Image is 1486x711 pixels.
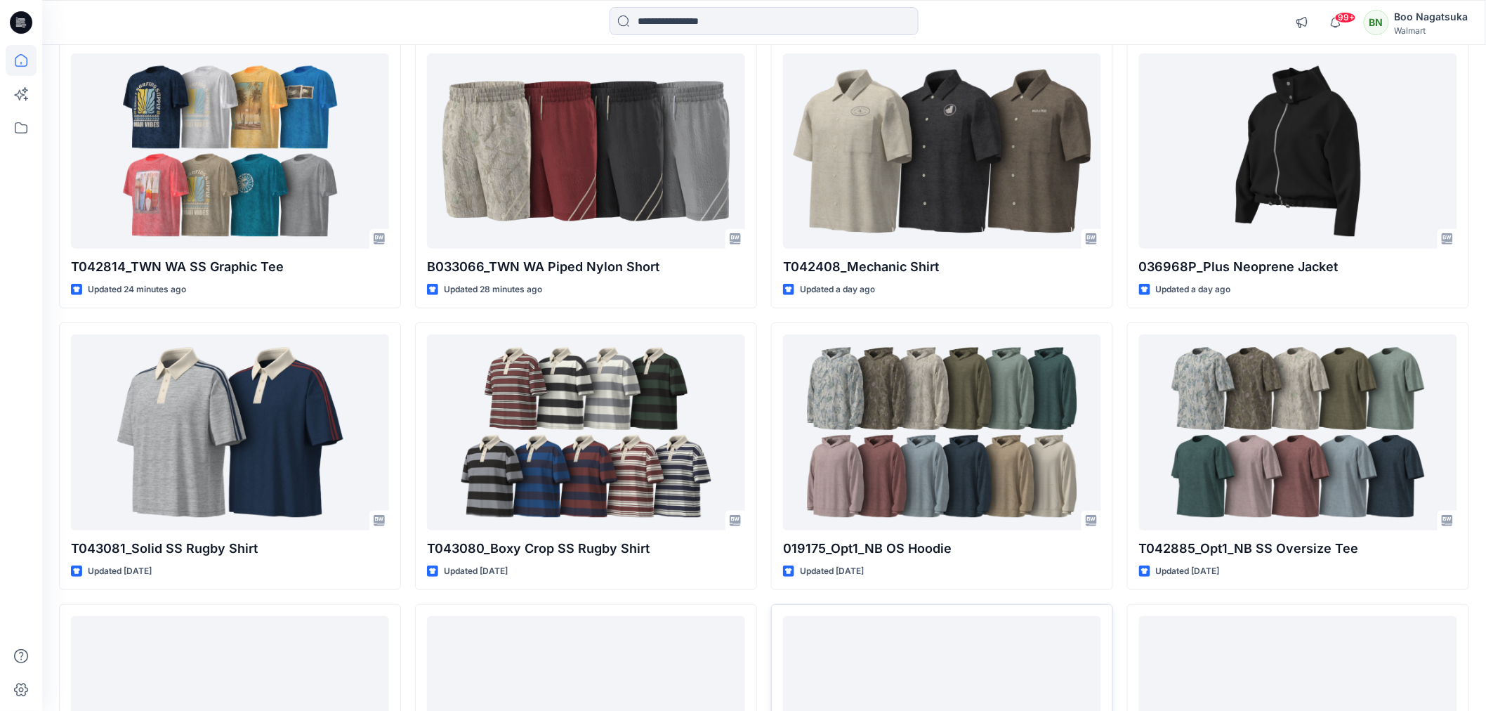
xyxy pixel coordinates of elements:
[1139,257,1457,277] p: 036968P_Plus Neoprene Jacket
[427,53,745,249] a: B033066_TWN WA Piped Nylon Short
[88,564,152,579] p: Updated [DATE]
[71,257,389,277] p: T042814_TWN WA SS Graphic Tee
[1395,8,1468,25] div: Boo Nagatsuka
[71,53,389,249] a: T042814_TWN WA SS Graphic Tee
[1335,12,1356,23] span: 99+
[800,282,875,297] p: Updated a day ago
[800,564,864,579] p: Updated [DATE]
[783,257,1101,277] p: T042408_Mechanic Shirt
[71,334,389,530] a: T043081_Solid SS Rugby Shirt
[783,539,1101,559] p: 019175_Opt1_NB OS Hoodie
[427,539,745,559] p: T043080_Boxy Crop SS Rugby Shirt
[783,334,1101,530] a: 019175_Opt1_NB OS Hoodie
[1156,282,1231,297] p: Updated a day ago
[71,539,389,559] p: T043081_Solid SS Rugby Shirt
[1395,25,1468,36] div: Walmart
[444,282,542,297] p: Updated 28 minutes ago
[427,334,745,530] a: T043080_Boxy Crop SS Rugby Shirt
[1139,539,1457,559] p: T042885_Opt1_NB SS Oversize Tee
[783,53,1101,249] a: T042408_Mechanic Shirt
[1364,10,1389,35] div: BN
[427,257,745,277] p: B033066_TWN WA Piped Nylon Short
[1156,564,1220,579] p: Updated [DATE]
[88,282,186,297] p: Updated 24 minutes ago
[1139,53,1457,249] a: 036968P_Plus Neoprene Jacket
[444,564,508,579] p: Updated [DATE]
[1139,334,1457,530] a: T042885_Opt1_NB SS Oversize Tee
